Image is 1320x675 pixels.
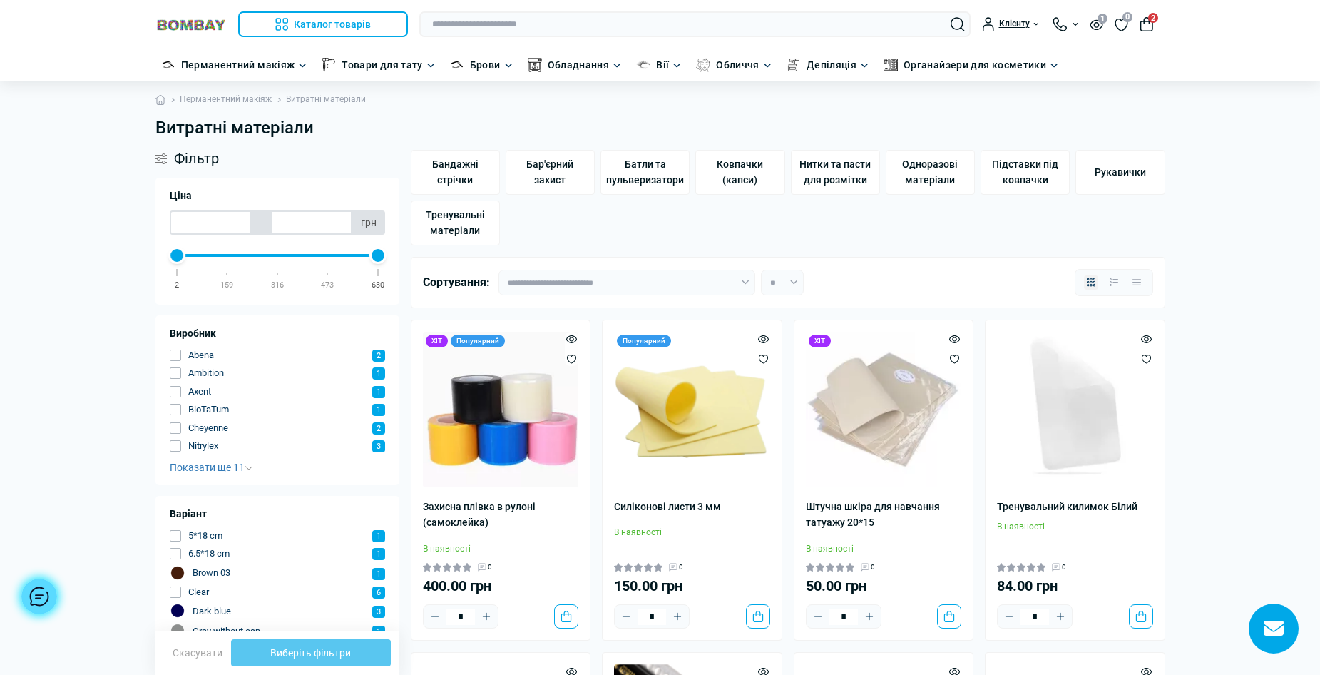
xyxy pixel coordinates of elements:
[372,386,385,398] span: 1
[170,366,385,380] button: Ambition 1
[1130,275,1144,290] button: Price view
[193,604,231,619] span: Dark blue
[188,421,228,435] span: Cheyenne
[761,270,804,295] select: Limit select
[886,150,975,195] a: Одноразові матеріали
[606,156,684,188] span: Батли та пульверизатори
[170,585,385,599] button: Clear 6
[615,605,638,628] button: Minus
[656,57,669,73] a: Вії
[475,605,498,628] button: Plus
[450,58,464,72] img: Брови
[892,156,968,188] span: Одноразові матеріали
[155,118,1165,138] h1: Витратні матеріали
[164,641,231,664] button: Скасувати
[470,57,501,73] a: Брови
[787,58,801,72] img: Депіляція
[170,439,385,453] button: Nitrylex 3
[155,81,1165,118] nav: breadcrumb
[758,333,769,345] button: Quick view
[188,585,209,599] span: Clear
[271,210,352,235] input: Ціна
[806,332,962,488] img: Штучна шкіра для навчання татуажу 20*15
[1141,353,1152,365] button: Wishlist
[188,348,214,362] span: Abena
[488,562,492,573] span: 0
[1115,16,1128,32] a: 0
[1141,333,1152,345] button: Quick view
[170,210,251,235] input: Ціна
[1140,17,1154,31] button: 2
[949,333,960,345] button: Quick view
[937,604,961,629] button: To cart
[180,93,272,106] a: Перманентний макіяж
[806,542,962,556] div: В наявності
[193,566,230,580] span: Brown 03
[807,57,856,73] a: Депіляція
[169,247,186,264] div: Min
[372,548,385,560] span: 1
[170,385,385,399] button: Axent 1
[170,603,385,619] button: Dark blue 3
[997,499,1153,514] a: Тренувальний килимок Білий
[446,609,475,625] input: Quantity
[170,462,253,473] span: Показати ще 11
[758,353,769,365] button: Wishlist
[809,335,831,347] div: ХІТ
[352,210,385,235] span: грн
[170,623,385,639] button: Gray without cap 1
[636,58,650,72] img: Вії
[746,604,770,629] button: To cart
[372,367,385,380] span: 1
[188,439,218,453] span: Nitrylex
[170,460,253,474] button: Показати ще 11
[1129,604,1153,629] button: To cart
[161,58,175,72] img: Перманентний макіяж
[1122,12,1132,22] span: 0
[858,605,881,628] button: Plus
[170,188,192,203] span: Ціна
[170,565,385,581] button: Brown 03 1
[806,579,962,593] div: 50.00 грн
[342,57,422,73] a: Товари для тату
[423,542,579,556] div: В наявності
[614,499,770,514] a: Силіконові листи 3 мм
[372,350,385,362] span: 2
[829,609,858,625] input: Quantity
[322,58,336,72] img: Товари для тату
[372,530,385,542] span: 1
[188,547,230,561] span: 6.5*18 cm
[998,605,1020,628] button: Minus
[188,529,222,543] span: 5*18 cm
[272,93,366,106] li: Витратні матеріали
[238,11,408,37] button: Каталог товарів
[372,568,385,580] span: 1
[949,353,960,365] button: Wishlist
[797,156,874,188] span: Нитки та пасти для розмітки
[1020,609,1049,625] input: Quantity
[372,279,384,292] div: 630
[426,335,448,347] div: ХІТ
[271,279,284,292] div: 316
[188,402,229,417] span: BioTaTum
[411,150,500,195] a: Бандажні стрічки
[372,404,385,416] span: 1
[506,150,595,195] a: Бар'єрний захист
[423,579,579,593] div: 400.00 грн
[807,605,829,628] button: Minus
[170,348,385,362] button: Abena 2
[251,210,271,235] span: -
[451,335,505,347] div: Популярний
[528,58,542,72] img: Обладнання
[871,562,875,573] span: 0
[695,150,784,195] a: Ковпачки (капси)
[372,626,385,638] span: 1
[614,332,770,488] img: Силіконові листи 3 мм
[997,332,1153,488] img: Тренувальний килимок Білий
[566,353,577,365] button: Wishlist
[1090,18,1103,30] button: 1
[997,579,1153,593] div: 84.00 грн
[372,587,385,599] span: 6
[981,150,1070,195] a: Підставки під ковпачки
[170,507,207,522] span: Варіант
